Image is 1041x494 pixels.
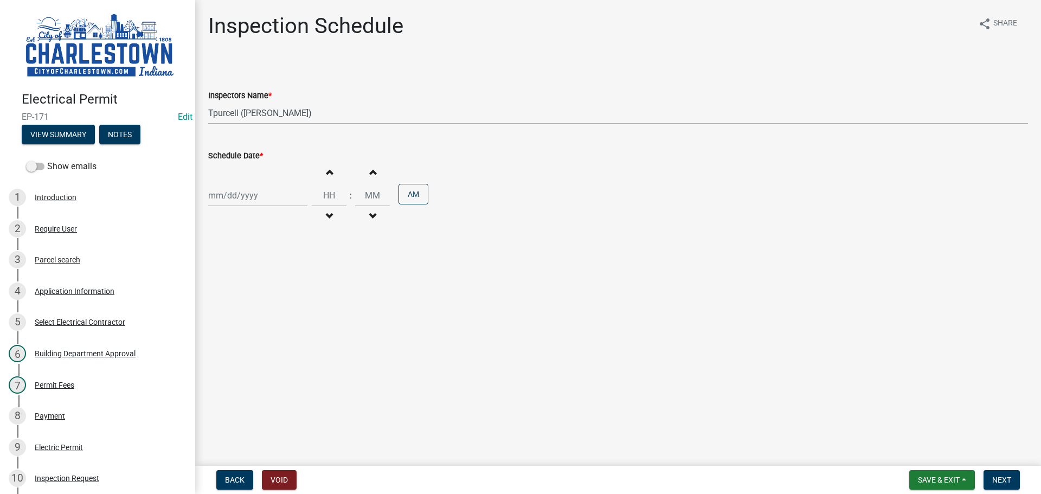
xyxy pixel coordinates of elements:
div: 8 [9,407,26,425]
h4: Electrical Permit [22,92,187,107]
div: 6 [9,345,26,362]
a: Edit [178,112,192,122]
span: Save & Exit [918,476,960,484]
div: Payment [35,412,65,420]
wm-modal-confirm: Summary [22,131,95,139]
div: Select Electrical Contractor [35,318,125,326]
div: : [346,189,355,202]
div: Introduction [35,194,76,201]
button: Void [262,470,297,490]
label: Show emails [26,160,97,173]
button: Notes [99,125,140,144]
div: Permit Fees [35,381,74,389]
button: Next [984,470,1020,490]
div: Require User [35,225,77,233]
div: 10 [9,470,26,487]
wm-modal-confirm: Notes [99,131,140,139]
button: Save & Exit [909,470,975,490]
span: Back [225,476,245,484]
div: Electric Permit [35,444,83,451]
input: Hours [312,184,346,207]
h1: Inspection Schedule [208,13,403,39]
button: Back [216,470,253,490]
div: 7 [9,376,26,394]
label: Inspectors Name [208,92,272,100]
img: City of Charlestown, Indiana [22,11,178,80]
span: Next [992,476,1011,484]
button: AM [399,184,428,204]
span: EP-171 [22,112,173,122]
input: Minutes [355,184,390,207]
div: 2 [9,220,26,238]
div: 1 [9,189,26,206]
span: Share [993,17,1017,30]
wm-modal-confirm: Edit Application Number [178,112,192,122]
div: 9 [9,439,26,456]
div: 3 [9,251,26,268]
input: mm/dd/yyyy [208,184,307,207]
i: share [978,17,991,30]
div: Building Department Approval [35,350,136,357]
div: Inspection Request [35,474,99,482]
div: Application Information [35,287,114,295]
button: View Summary [22,125,95,144]
div: 4 [9,283,26,300]
label: Schedule Date [208,152,263,160]
button: shareShare [969,13,1026,34]
div: Parcel search [35,256,80,264]
div: 5 [9,313,26,331]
